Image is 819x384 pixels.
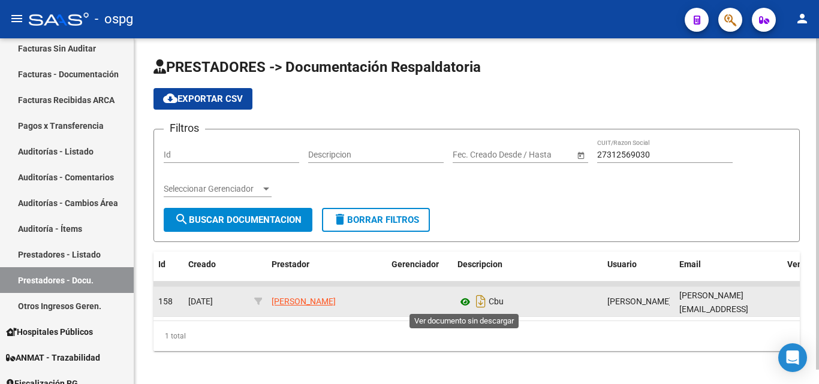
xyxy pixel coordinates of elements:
span: [PERSON_NAME] [272,297,336,306]
span: Gerenciador [392,259,439,269]
span: Borrar Filtros [333,214,419,225]
div: 1 total [153,321,800,351]
h3: Filtros [164,120,205,137]
button: Borrar Filtros [322,208,430,232]
span: Hospitales Públicos [6,325,93,338]
span: [PERSON_NAME] [607,297,672,306]
span: Id [158,259,165,269]
datatable-header-cell: Prestador [267,252,387,291]
button: Open calendar [574,149,587,161]
mat-icon: person [795,11,809,26]
span: Cbu [489,297,504,307]
span: Buscar Documentacion [174,214,302,225]
mat-icon: delete [333,212,347,226]
div: Open Intercom Messenger [778,343,807,372]
i: Descargar documento [473,292,489,311]
mat-icon: cloud_download [163,91,177,105]
span: Seleccionar Gerenciador [164,184,261,194]
span: Descripcion [457,259,502,269]
span: Creado [188,259,216,269]
span: PRESTADORES -> Documentación Respaldatoria [153,59,481,75]
span: Usuario [607,259,637,269]
span: Exportar CSV [163,93,243,104]
button: Buscar Documentacion [164,208,312,232]
span: 158 [158,297,173,306]
span: ANMAT - Trazabilidad [6,351,100,364]
datatable-header-cell: Email [675,252,782,291]
datatable-header-cell: Creado [183,252,249,291]
span: [DATE] [188,297,213,306]
span: - ospg [95,6,133,32]
input: Start date [453,150,490,160]
span: Prestador [272,259,309,269]
datatable-header-cell: Usuario [603,252,675,291]
button: Exportar CSV [153,88,252,110]
datatable-header-cell: Descripcion [453,252,603,291]
datatable-header-cell: Gerenciador [387,252,453,291]
mat-icon: search [174,212,189,226]
datatable-header-cell: Id [153,252,183,291]
span: [PERSON_NAME][EMAIL_ADDRESS][PERSON_NAME][DOMAIN_NAME] [679,291,748,341]
input: End date [500,150,559,160]
span: Email [679,259,701,269]
mat-icon: menu [10,11,24,26]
